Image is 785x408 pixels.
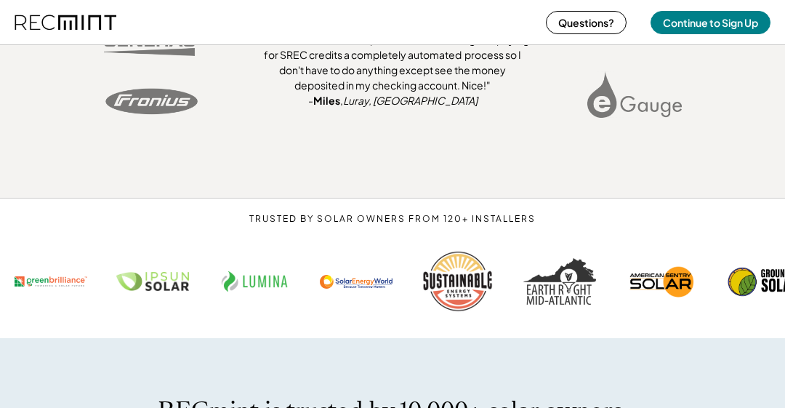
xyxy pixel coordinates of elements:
[15,3,116,41] img: recmint-logotype%403x%20%281%29.jpeg
[651,11,770,34] button: Continue to Sign Up
[587,71,682,118] img: image%20%2821%29.png
[104,35,198,56] img: image%20%2826%29.png
[546,11,627,34] button: Questions?
[104,88,198,115] img: image%20%2827%29.png
[343,94,478,107] em: Luray, [GEOGRAPHIC_DATA]
[235,213,550,225] div: TRUSTED BY SOLAR OWNERS FROM 120+ INSTALLERS
[313,94,340,107] strong: Miles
